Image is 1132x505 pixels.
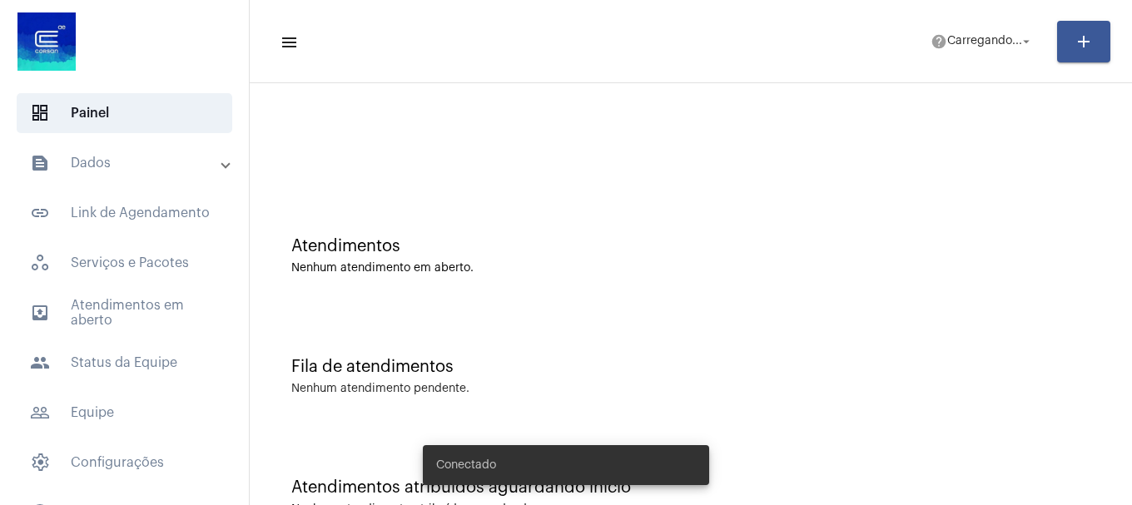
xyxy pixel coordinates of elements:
mat-panel-title: Dados [30,153,222,173]
mat-icon: sidenav icon [30,203,50,223]
mat-icon: sidenav icon [30,403,50,423]
span: sidenav icon [30,103,50,123]
mat-icon: help [931,33,947,50]
mat-icon: sidenav icon [30,353,50,373]
mat-icon: sidenav icon [30,303,50,323]
span: Link de Agendamento [17,193,232,233]
div: Nenhum atendimento pendente. [291,383,469,395]
span: sidenav icon [30,453,50,473]
mat-icon: sidenav icon [30,153,50,173]
mat-icon: sidenav icon [280,32,296,52]
mat-expansion-panel-header: sidenav iconDados [10,143,249,183]
span: Atendimentos em aberto [17,293,232,333]
span: Equipe [17,393,232,433]
span: Conectado [436,457,496,473]
span: Carregando... [947,36,1022,47]
span: Configurações [17,443,232,483]
div: Atendimentos [291,237,1090,255]
span: Serviços e Pacotes [17,243,232,283]
span: Painel [17,93,232,133]
mat-icon: arrow_drop_down [1019,34,1034,49]
img: d4669ae0-8c07-2337-4f67-34b0df7f5ae4.jpeg [13,8,80,75]
div: Nenhum atendimento em aberto. [291,262,1090,275]
span: Status da Equipe [17,343,232,383]
span: sidenav icon [30,253,50,273]
button: Carregando... [921,25,1044,58]
mat-icon: add [1074,32,1094,52]
div: Atendimentos atribuídos aguardando início [291,478,1090,497]
div: Fila de atendimentos [291,358,1090,376]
